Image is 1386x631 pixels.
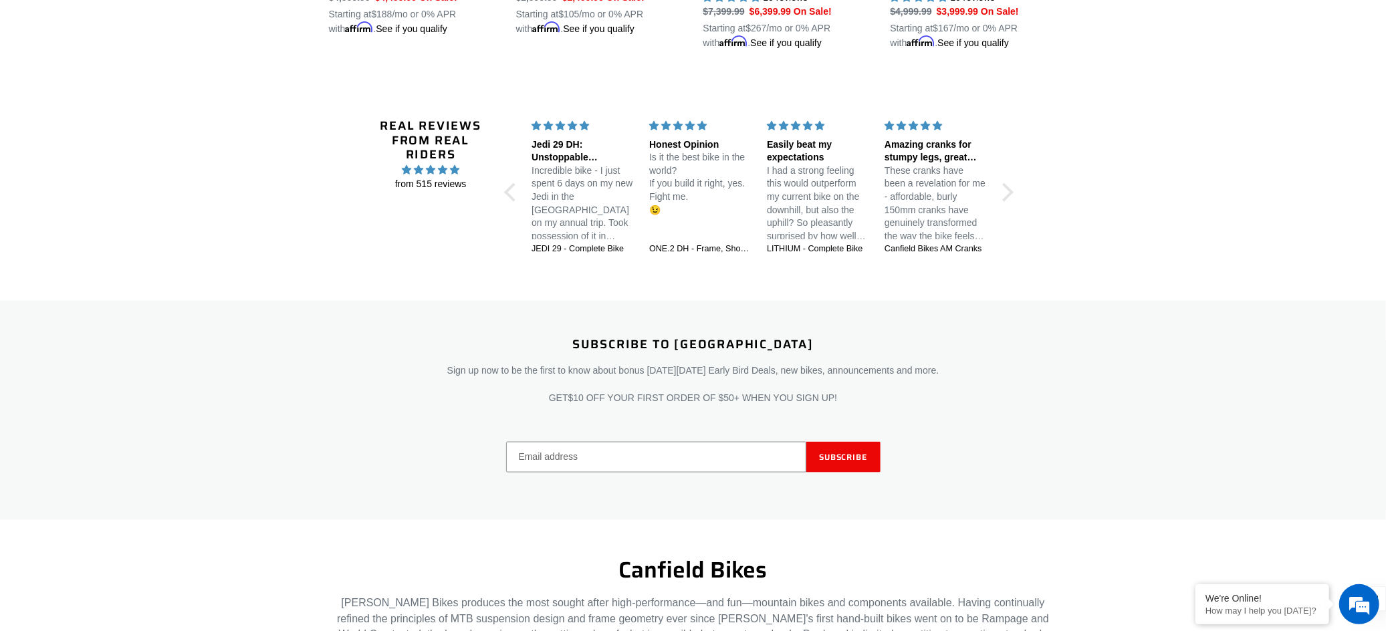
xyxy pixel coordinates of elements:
span: 4.96 stars [365,162,496,177]
a: JEDI 29 - Complete Bike [532,243,633,255]
p: How may I help you today? [1205,606,1319,616]
h2: Canfield Bikes [329,557,1058,584]
button: Subscribe [806,442,881,473]
div: 5 stars [885,119,986,133]
input: Email address [506,442,806,473]
div: Amazing cranks for stumpy legs, great customer service too [885,138,986,164]
p: I had a strong feeling this would outperform my current bike on the downhill, but also the uphill... [767,164,869,243]
p: Is it the best bike in the world? If you build it right, yes. Fight me. 😉 [649,151,751,217]
a: LITHIUM - Complete Bike [767,243,869,255]
div: We're Online! [1205,593,1319,604]
p: Sign up now to be the first to know about bonus [DATE][DATE] Early Bird Deals, new bikes, announc... [329,364,1058,378]
a: ONE.2 DH - Frame, Shock + Fork [649,243,751,255]
div: Honest Opinion [649,138,751,152]
p: These cranks have been a revelation for me - affordable, burly 150mm cranks have genuinely transf... [885,164,986,243]
div: Jedi 29 DH: Unstoppable confidence at speed! [532,138,633,164]
div: 5 stars [767,119,869,133]
a: Canfield Bikes AM Cranks [885,243,986,255]
h2: Subscribe to [GEOGRAPHIC_DATA] [329,338,1058,352]
div: Easily beat my expectations [767,138,869,164]
div: 5 stars [532,119,633,133]
h2: Real Reviews from Real Riders [365,119,496,162]
span: from 515 reviews [365,177,496,191]
p: GET$10 OFF YOUR FIRST ORDER OF $50+ WHEN YOU SIGN UP! [329,391,1058,405]
p: Incredible bike - I just spent 6 days on my new Jedi in the [GEOGRAPHIC_DATA] on my annual trip. ... [532,164,633,243]
span: Subscribe [819,451,868,463]
div: 5 stars [649,119,751,133]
